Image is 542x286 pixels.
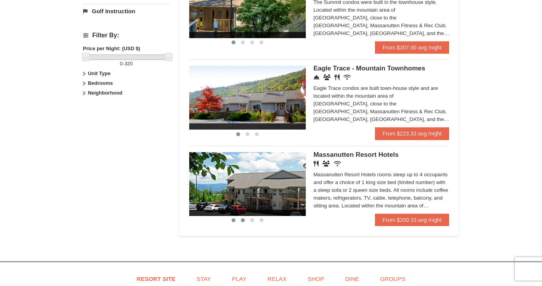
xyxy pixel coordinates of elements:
[375,41,450,54] a: From $307.00 avg /night
[375,214,450,226] a: From $200.33 avg /night
[88,70,110,76] strong: Unit Type
[83,46,140,51] strong: Price per Night: (USD $)
[334,161,341,167] i: Wireless Internet (free)
[343,74,351,80] i: Wireless Internet (free)
[314,151,399,158] span: Massanutten Resort Hotels
[335,74,340,80] i: Restaurant
[314,84,450,123] div: Eagle Trace condos are built town-house style and are located within the mountain area of [GEOGRA...
[88,90,122,96] strong: Neighborhood
[314,65,425,72] span: Eagle Trace - Mountain Townhomes
[314,74,319,80] i: Concierge Desk
[314,171,450,210] div: Massanutten Resort Hotels rooms sleep up to 4 occupants and offer a choice of 1 king size bed (li...
[322,161,330,167] i: Banquet Facilities
[83,60,170,68] label: -
[323,74,331,80] i: Conference Facilities
[83,4,170,18] a: Golf Instruction
[120,61,123,67] span: 0
[314,161,319,167] i: Restaurant
[375,127,450,140] a: From $223.33 avg /night
[124,61,133,67] span: 320
[88,80,113,86] strong: Bedrooms
[83,32,170,39] h4: Filter By:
